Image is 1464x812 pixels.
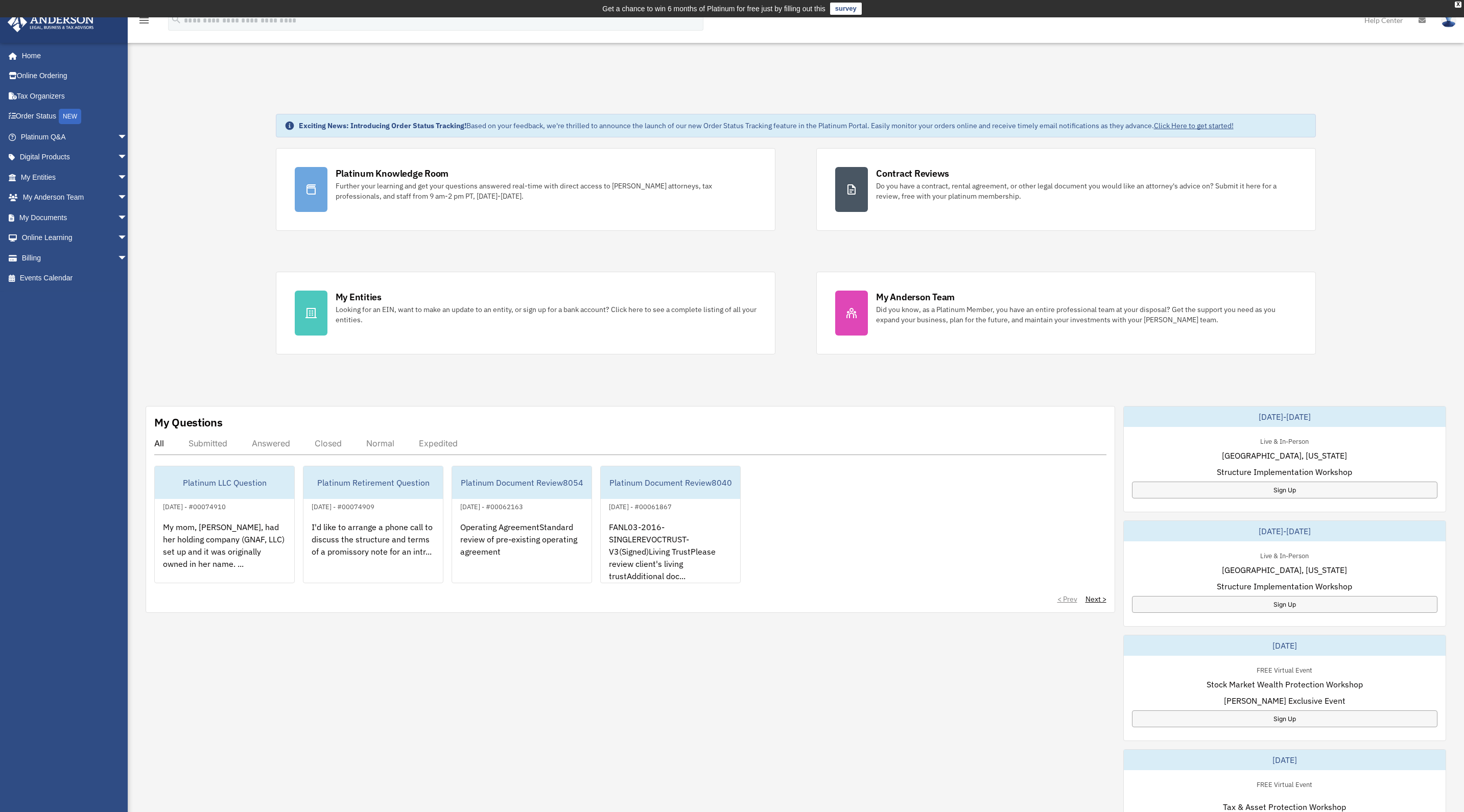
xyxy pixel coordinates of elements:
[876,181,1297,201] div: Do you have a contract, rental agreement, or other legal document you would like an attorney's ad...
[1154,121,1234,130] a: Click Here to get started!
[336,181,757,201] div: Further your learning and get your questions answered real-time with direct access to [PERSON_NAM...
[336,304,757,325] div: Looking for an EIN, want to make an update to an entity, or sign up for a bank account? Click her...
[315,438,342,448] div: Closed
[7,45,138,66] a: Home
[1248,664,1320,675] div: FREE Virtual Event
[7,207,143,228] a: My Documentsarrow_drop_down
[1132,710,1438,727] a: Sign Up
[138,14,150,27] i: menu
[303,513,443,592] div: I'd like to arrange a phone call to discuss the structure and terms of a promissory note for an i...
[366,438,394,448] div: Normal
[876,291,955,303] div: My Anderson Team
[138,18,150,27] a: menu
[155,466,294,499] div: Platinum LLC Question
[7,66,143,86] a: Online Ordering
[7,248,143,268] a: Billingarrow_drop_down
[452,500,531,511] div: [DATE] - #00062163
[601,513,740,592] div: FANL03-2016-SINGLEREVOCTRUST-V3(Signed)Living TrustPlease review client's living trustAdditional ...
[117,147,138,168] span: arrow_drop_down
[1252,435,1317,446] div: Live & In-Person
[154,415,223,430] div: My Questions
[1222,449,1347,462] span: [GEOGRAPHIC_DATA], [US_STATE]
[336,291,382,303] div: My Entities
[303,466,443,583] a: Platinum Retirement Question[DATE] - #00074909I'd like to arrange a phone call to discuss the str...
[7,86,143,106] a: Tax Organizers
[303,500,383,511] div: [DATE] - #00074909
[600,466,741,583] a: Platinum Document Review8040[DATE] - #00061867FANL03-2016-SINGLEREVOCTRUST-V3(Signed)Living Trust...
[1217,466,1352,478] span: Structure Implementation Workshop
[117,187,138,208] span: arrow_drop_down
[1124,635,1446,656] div: [DATE]
[1441,13,1456,28] img: User Pic
[155,500,234,511] div: [DATE] - #00074910
[154,438,164,448] div: All
[1124,407,1446,427] div: [DATE]-[DATE]
[117,228,138,249] span: arrow_drop_down
[117,248,138,269] span: arrow_drop_down
[452,513,592,592] div: Operating AgreementStandard review of pre-existing operating agreement
[299,121,1234,131] div: Based on your feedback, we're thrilled to announce the launch of our new Order Status Tracking fe...
[7,106,143,127] a: Order StatusNEW
[117,167,138,188] span: arrow_drop_down
[1124,521,1446,541] div: [DATE]-[DATE]
[1224,695,1345,707] span: [PERSON_NAME] Exclusive Event
[155,513,294,592] div: My mom, [PERSON_NAME], had her holding company (GNAF, LLC) set up and it was originally owned in ...
[601,466,740,499] div: Platinum Document Review8040
[59,109,81,124] div: NEW
[7,187,143,208] a: My Anderson Teamarrow_drop_down
[1248,778,1320,789] div: FREE Virtual Event
[1085,594,1106,604] a: Next >
[7,147,143,168] a: Digital Productsarrow_drop_down
[1124,750,1446,770] div: [DATE]
[1217,580,1352,592] span: Structure Implementation Workshop
[117,127,138,148] span: arrow_drop_down
[7,167,143,187] a: My Entitiesarrow_drop_down
[816,272,1316,354] a: My Anderson Team Did you know, as a Platinum Member, you have an entire professional team at your...
[7,127,143,147] a: Platinum Q&Aarrow_drop_down
[602,3,825,15] div: Get a chance to win 6 months of Platinum for free just by filling out this
[419,438,458,448] div: Expedited
[7,268,143,289] a: Events Calendar
[1455,2,1461,8] div: close
[452,466,592,499] div: Platinum Document Review8054
[154,466,295,583] a: Platinum LLC Question[DATE] - #00074910My mom, [PERSON_NAME], had her holding company (GNAF, LLC)...
[1132,482,1438,498] a: Sign Up
[1222,564,1347,576] span: [GEOGRAPHIC_DATA], [US_STATE]
[252,438,290,448] div: Answered
[276,148,775,231] a: Platinum Knowledge Room Further your learning and get your questions answered real-time with dire...
[276,272,775,354] a: My Entities Looking for an EIN, want to make an update to an entity, or sign up for a bank accoun...
[816,148,1316,231] a: Contract Reviews Do you have a contract, rental agreement, or other legal document you would like...
[171,14,182,25] i: search
[336,167,449,180] div: Platinum Knowledge Room
[188,438,227,448] div: Submitted
[830,3,862,15] a: survey
[1207,678,1363,690] span: Stock Market Wealth Protection Workshop
[5,12,97,32] img: Anderson Advisors Platinum Portal
[1252,550,1317,560] div: Live & In-Person
[452,466,592,583] a: Platinum Document Review8054[DATE] - #00062163Operating AgreementStandard review of pre-existing ...
[7,228,143,248] a: Online Learningarrow_drop_down
[876,304,1297,325] div: Did you know, as a Platinum Member, you have an entire professional team at your disposal? Get th...
[117,207,138,228] span: arrow_drop_down
[299,121,466,130] strong: Exciting News: Introducing Order Status Tracking!
[1132,596,1438,613] a: Sign Up
[876,167,949,180] div: Contract Reviews
[601,500,680,511] div: [DATE] - #00061867
[303,466,443,499] div: Platinum Retirement Question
